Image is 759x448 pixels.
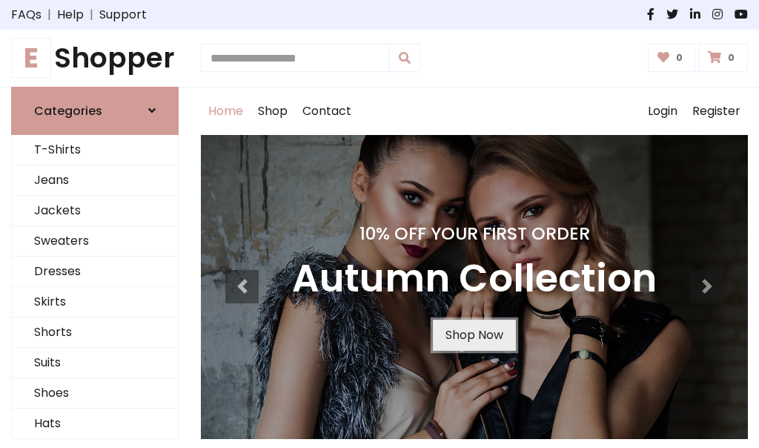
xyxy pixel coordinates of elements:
[42,6,57,24] span: |
[11,42,179,75] a: EShopper
[201,88,251,135] a: Home
[672,51,686,65] span: 0
[724,51,738,65] span: 0
[12,409,178,439] a: Hats
[12,135,178,165] a: T-Shirts
[12,196,178,226] a: Jackets
[12,226,178,257] a: Sweaters
[295,88,359,135] a: Contact
[12,257,178,287] a: Dresses
[99,6,147,24] a: Support
[12,348,178,378] a: Suits
[11,6,42,24] a: FAQs
[12,378,178,409] a: Shoes
[292,223,657,244] h4: 10% Off Your First Order
[11,38,51,78] span: E
[292,256,657,302] h3: Autumn Collection
[11,87,179,135] a: Categories
[12,165,178,196] a: Jeans
[11,42,179,75] h1: Shopper
[251,88,295,135] a: Shop
[84,6,99,24] span: |
[12,317,178,348] a: Shorts
[698,44,748,72] a: 0
[34,104,102,118] h6: Categories
[433,320,516,351] a: Shop Now
[12,287,178,317] a: Skirts
[648,44,696,72] a: 0
[57,6,84,24] a: Help
[685,88,748,135] a: Register
[640,88,685,135] a: Login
